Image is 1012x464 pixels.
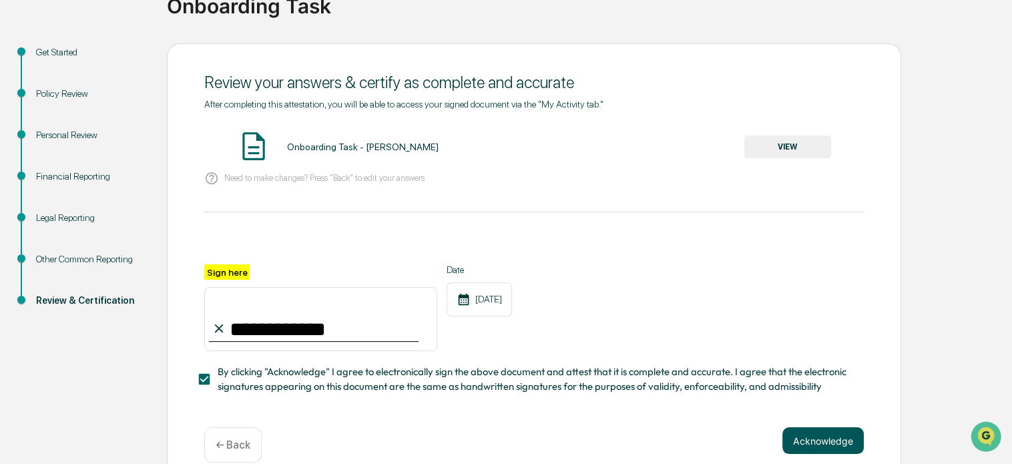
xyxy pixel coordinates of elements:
[447,264,512,275] label: Date
[447,282,512,316] div: [DATE]
[36,252,146,266] div: Other Common Reporting
[45,101,219,115] div: Start new chat
[45,115,169,126] div: We're available if you need us!
[36,128,146,142] div: Personal Review
[8,162,91,186] a: 🖐️Preclearance
[27,193,84,206] span: Data Lookup
[237,130,270,163] img: Document Icon
[13,169,24,180] div: 🖐️
[227,105,243,122] button: Start new chat
[744,136,831,158] button: VIEW
[204,99,603,109] span: After completing this attestation, you will be able to access your signed document via the "My Ac...
[216,439,250,451] p: ← Back
[204,264,250,280] label: Sign here
[13,101,37,126] img: 1746055101610-c473b297-6a78-478c-a979-82029cc54cd1
[287,142,439,152] div: Onboarding Task - [PERSON_NAME]
[36,170,146,184] div: Financial Reporting
[133,226,162,236] span: Pylon
[97,169,107,180] div: 🗄️
[782,427,864,454] button: Acknowledge
[8,188,89,212] a: 🔎Data Lookup
[204,73,864,92] div: Review your answers & certify as complete and accurate
[13,27,243,49] p: How can we help?
[94,225,162,236] a: Powered byPylon
[36,45,146,59] div: Get Started
[13,194,24,205] div: 🔎
[224,173,425,183] p: Need to make changes? Press "Back" to edit your answers
[27,168,86,181] span: Preclearance
[91,162,171,186] a: 🗄️Attestations
[218,365,853,395] span: By clicking "Acknowledge" I agree to electronically sign the above document and attest that it is...
[36,294,146,308] div: Review & Certification
[969,420,1005,456] iframe: Open customer support
[110,168,166,181] span: Attestations
[36,211,146,225] div: Legal Reporting
[36,87,146,101] div: Policy Review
